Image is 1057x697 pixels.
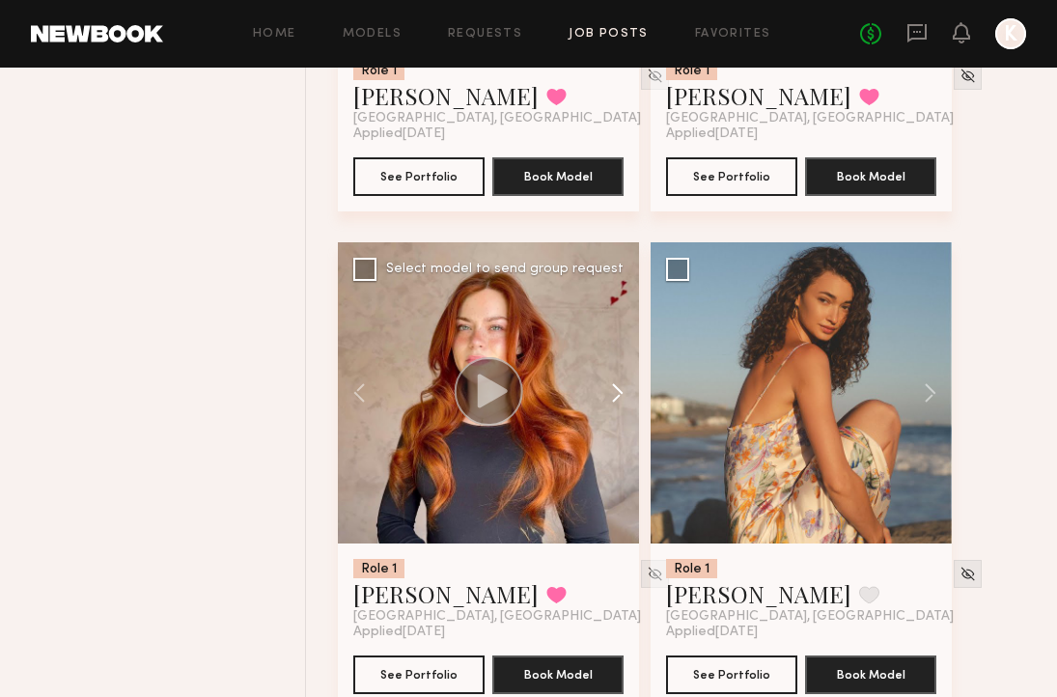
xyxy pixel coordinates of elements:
[695,28,771,41] a: Favorites
[492,167,624,183] a: Book Model
[666,578,851,609] a: [PERSON_NAME]
[647,566,663,582] img: Unhide Model
[353,126,624,142] div: Applied [DATE]
[805,167,936,183] a: Book Model
[666,111,954,126] span: [GEOGRAPHIC_DATA], [GEOGRAPHIC_DATA]
[569,28,649,41] a: Job Posts
[666,609,954,625] span: [GEOGRAPHIC_DATA], [GEOGRAPHIC_DATA]
[353,625,624,640] div: Applied [DATE]
[353,559,404,578] div: Role 1
[253,28,296,41] a: Home
[353,609,641,625] span: [GEOGRAPHIC_DATA], [GEOGRAPHIC_DATA]
[353,157,485,196] button: See Portfolio
[386,263,624,276] div: Select model to send group request
[995,18,1026,49] a: K
[448,28,522,41] a: Requests
[805,157,936,196] button: Book Model
[492,655,624,694] button: Book Model
[805,665,936,682] a: Book Model
[353,655,485,694] button: See Portfolio
[492,665,624,682] a: Book Model
[805,655,936,694] button: Book Model
[353,578,539,609] a: [PERSON_NAME]
[666,625,936,640] div: Applied [DATE]
[343,28,402,41] a: Models
[666,157,797,196] button: See Portfolio
[666,126,936,142] div: Applied [DATE]
[353,80,539,111] a: [PERSON_NAME]
[960,566,976,582] img: Unhide Model
[492,157,624,196] button: Book Model
[666,559,717,578] div: Role 1
[353,61,404,80] div: Role 1
[353,111,641,126] span: [GEOGRAPHIC_DATA], [GEOGRAPHIC_DATA]
[647,68,663,84] img: Unhide Model
[666,61,717,80] div: Role 1
[666,655,797,694] button: See Portfolio
[960,68,976,84] img: Unhide Model
[666,80,851,111] a: [PERSON_NAME]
